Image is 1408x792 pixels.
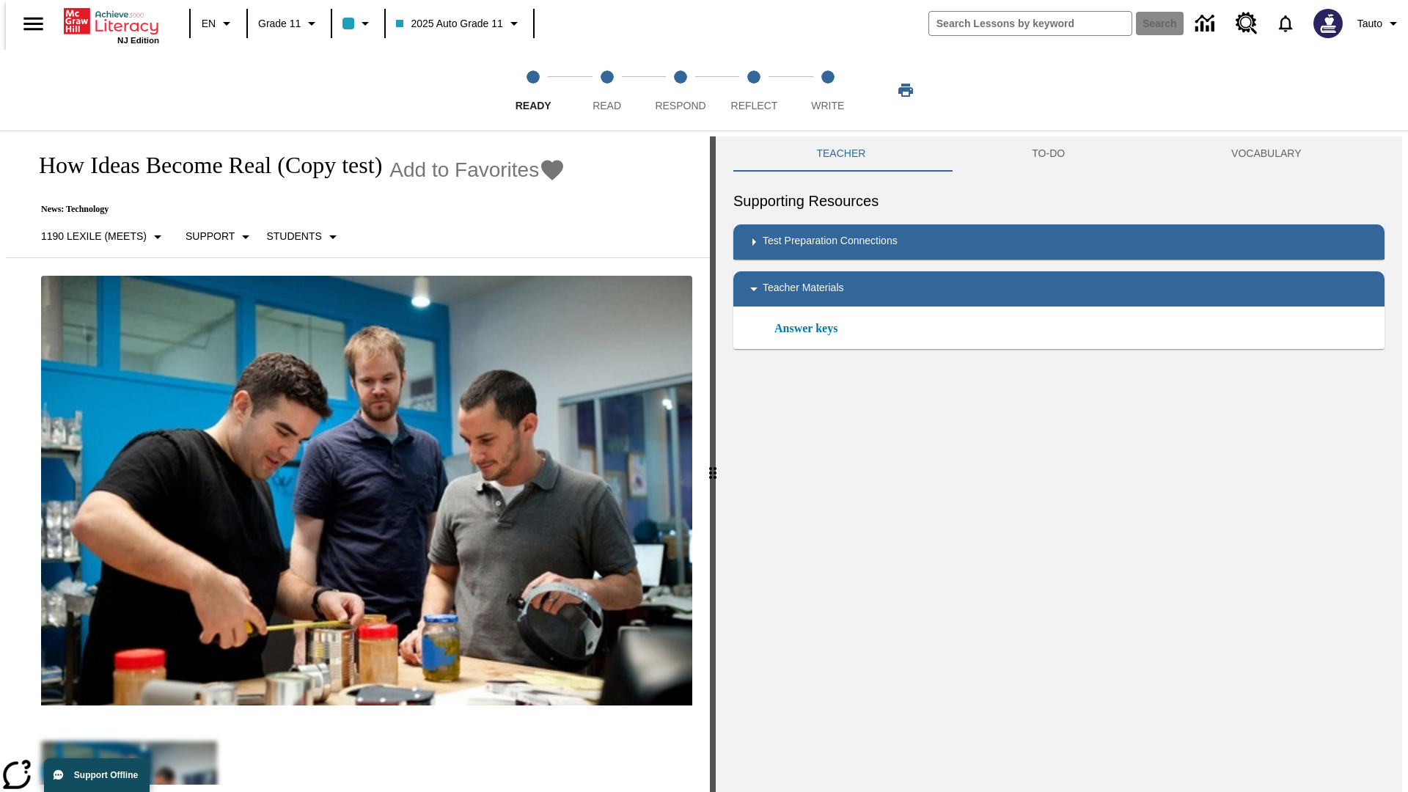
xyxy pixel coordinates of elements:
button: Select Lexile, 1190 Lexile (Meets) [35,224,172,250]
h6: Supporting Resources [733,189,1385,213]
span: Reflect [731,100,778,111]
a: Notifications [1266,4,1305,43]
span: Respond [655,100,705,111]
span: Read [593,100,621,111]
div: Instructional Panel Tabs [733,136,1385,172]
div: reading [6,136,710,785]
a: Data Center [1187,4,1227,44]
button: Ready step 1 of 5 [491,50,576,131]
button: Grade: Grade 11, Select a grade [252,10,326,37]
span: Tauto [1357,16,1382,32]
p: Support [186,229,235,244]
button: Scaffolds, Support [180,224,260,250]
p: News: Technology [23,204,565,215]
div: Test Preparation Connections [733,224,1385,260]
button: Add to Favorites - How Ideas Become Real (Copy test) [389,157,565,183]
a: Resource Center, Will open in new tab [1227,4,1266,43]
button: Read step 2 of 5 [564,50,649,131]
span: Add to Favorites [389,158,539,182]
a: Answer keys, Will open in new browser window or tab [774,320,837,337]
div: Teacher Materials [733,271,1385,307]
span: 2025 Auto Grade 11 [396,16,502,32]
img: Avatar [1313,9,1343,38]
button: Print [882,77,929,103]
button: Support Offline [44,758,150,792]
button: Select Student [260,224,347,250]
button: Reflect step 4 of 5 [711,50,796,131]
button: Teacher [733,136,949,172]
p: 1190 Lexile (Meets) [41,229,147,244]
button: Class: 2025 Auto Grade 11, Select your class [390,10,528,37]
div: Home [64,5,159,45]
span: Support Offline [74,770,138,780]
button: Open side menu [12,2,55,45]
span: Ready [516,100,551,111]
button: VOCABULARY [1148,136,1385,172]
span: EN [202,16,216,32]
button: Class color is light blue. Change class color [337,10,380,37]
h1: How Ideas Become Real (Copy test) [23,152,382,179]
div: activity [716,136,1402,792]
button: TO-DO [949,136,1148,172]
input: search field [929,12,1132,35]
button: Respond step 3 of 5 [638,50,723,131]
p: Test Preparation Connections [763,233,898,251]
span: NJ Edition [117,36,159,45]
button: Write step 5 of 5 [785,50,870,131]
button: Language: EN, Select a language [195,10,242,37]
div: Press Enter or Spacebar and then press right and left arrow keys to move the slider [710,136,716,792]
button: Select a new avatar [1305,4,1352,43]
p: Teacher Materials [763,280,844,298]
button: Profile/Settings [1352,10,1408,37]
img: Quirky founder Ben Kaufman tests a new product with co-worker Gaz Brown and product inventor Jon ... [41,276,692,705]
p: Students [266,229,321,244]
span: Write [811,100,844,111]
span: Grade 11 [258,16,301,32]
